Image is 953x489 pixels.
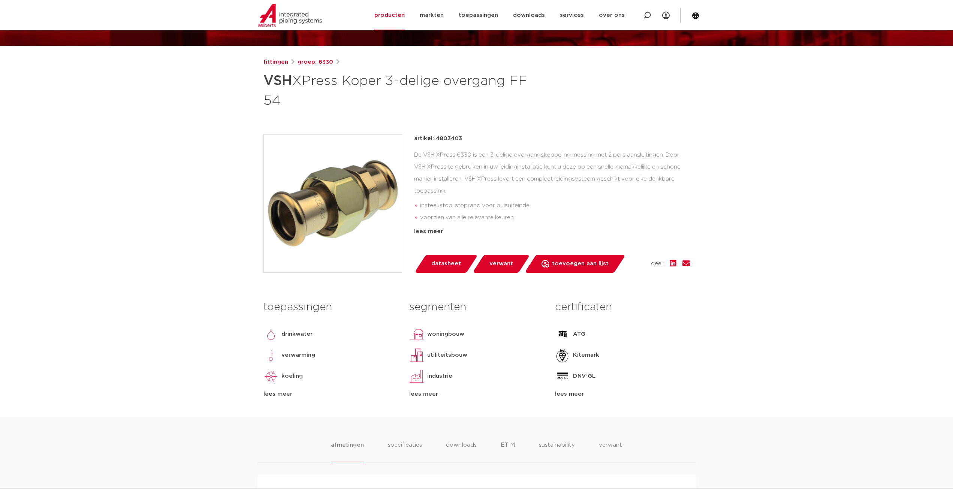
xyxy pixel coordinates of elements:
a: verwant [472,255,530,273]
div: lees meer [555,390,690,399]
h3: toepassingen [263,300,398,315]
p: industrie [427,372,452,381]
h3: certificaten [555,300,690,315]
p: DNV-GL [573,372,595,381]
li: voorzien van alle relevante keuren [420,212,690,224]
img: woningbouw [409,327,424,342]
h1: XPress Koper 3-delige overgang FF 54 [263,70,545,110]
span: deel: [651,259,664,268]
a: groep: 6330 [298,58,333,67]
li: verwant [599,441,622,462]
li: specificaties [388,441,422,462]
p: koeling [281,372,303,381]
img: utiliteitsbouw [409,348,424,363]
li: sustainability [539,441,575,462]
p: verwarming [281,351,315,360]
div: De VSH XPress 6330 is een 3-delige overgangskoppeling messing met 2 pers aansluitingen. Door VSH ... [414,149,690,224]
a: fittingen [263,58,288,67]
a: datasheet [414,255,478,273]
img: DNV-GL [555,369,570,384]
p: woningbouw [427,330,464,339]
span: verwant [489,258,513,270]
img: industrie [409,369,424,384]
p: drinkwater [281,330,313,339]
img: Product Image for VSH XPress Koper 3-delige overgang FF 54 [264,135,402,272]
div: lees meer [263,390,398,399]
p: artikel: 4803403 [414,134,462,143]
li: insteekstop: stoprand voor buisuiteinde [420,200,690,212]
span: datasheet [431,258,461,270]
div: lees meer [414,227,690,236]
img: verwarming [263,348,278,363]
li: ETIM [501,441,515,462]
li: Leak Before Pressed-functie [420,224,690,236]
span: toevoegen aan lijst [552,258,609,270]
strong: VSH [263,74,292,88]
img: drinkwater [263,327,278,342]
img: ATG [555,327,570,342]
h3: segmenten [409,300,544,315]
p: ATG [573,330,585,339]
p: Kitemark [573,351,599,360]
img: koeling [263,369,278,384]
li: afmetingen [331,441,364,462]
div: lees meer [409,390,544,399]
img: Kitemark [555,348,570,363]
li: downloads [446,441,477,462]
p: utiliteitsbouw [427,351,467,360]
